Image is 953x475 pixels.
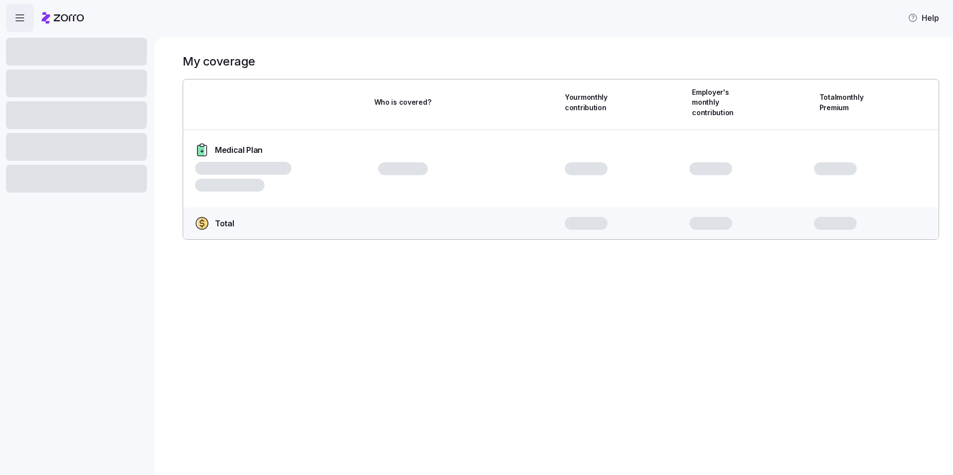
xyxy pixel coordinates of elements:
span: Who is covered? [374,97,431,107]
span: Total [215,217,234,230]
span: Help [908,12,939,24]
span: Medical Plan [215,144,263,156]
button: Help [900,8,947,28]
h1: My coverage [183,54,255,69]
span: Total monthly Premium [819,92,875,113]
span: Your monthly contribution [565,92,620,113]
span: Employer's monthly contribution [692,87,748,118]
